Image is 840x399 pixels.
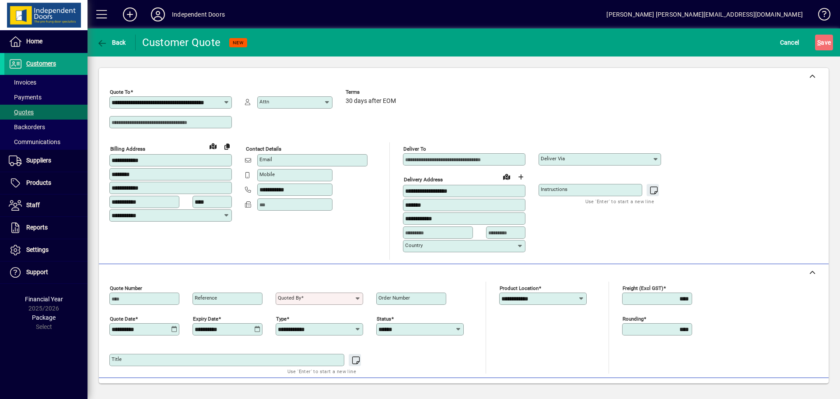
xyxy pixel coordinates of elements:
[769,383,805,397] span: Product
[172,7,225,21] div: Independent Doors
[525,382,576,398] button: Product History
[26,157,51,164] span: Suppliers
[195,295,217,301] mat-label: Reference
[780,35,799,49] span: Cancel
[9,124,45,131] span: Backorders
[25,296,63,303] span: Financial Year
[9,109,34,116] span: Quotes
[541,186,567,192] mat-label: Instructions
[4,75,87,90] a: Invoices
[259,99,269,105] mat-label: Attn
[377,315,391,321] mat-label: Status
[514,170,528,184] button: Choose address
[26,60,56,67] span: Customers
[259,156,272,162] mat-label: Email
[623,315,644,321] mat-label: Rounding
[259,171,275,177] mat-label: Mobile
[500,169,514,184] a: View on map
[9,79,36,86] span: Invoices
[112,356,122,362] mat-label: Title
[26,224,48,231] span: Reports
[403,146,426,152] mat-label: Deliver To
[4,105,87,120] a: Quotes
[26,179,51,186] span: Products
[87,35,136,50] app-page-header-button: Back
[541,155,565,162] mat-label: Deliver via
[26,38,42,45] span: Home
[346,98,396,105] span: 30 days after EOM
[110,89,130,95] mat-label: Quote To
[220,139,234,153] button: Copy to Delivery address
[346,89,398,95] span: Terms
[144,7,172,22] button: Profile
[500,285,539,291] mat-label: Product location
[276,315,287,321] mat-label: Type
[26,201,40,208] span: Staff
[110,315,135,321] mat-label: Quote date
[778,35,801,50] button: Cancel
[193,315,218,321] mat-label: Expiry date
[4,134,87,149] a: Communications
[9,94,42,101] span: Payments
[278,295,301,301] mat-label: Quoted by
[4,31,87,53] a: Home
[26,268,48,275] span: Support
[116,7,144,22] button: Add
[233,40,244,46] span: NEW
[9,138,60,145] span: Communications
[4,261,87,283] a: Support
[4,150,87,172] a: Suppliers
[528,383,573,397] span: Product History
[765,382,809,398] button: Product
[287,366,356,376] mat-hint: Use 'Enter' to start a new line
[32,314,56,321] span: Package
[606,7,803,21] div: [PERSON_NAME] [PERSON_NAME][EMAIL_ADDRESS][DOMAIN_NAME]
[26,246,49,253] span: Settings
[94,35,128,50] button: Back
[206,139,220,153] a: View on map
[812,2,829,30] a: Knowledge Base
[405,242,423,248] mat-label: Country
[110,285,142,291] mat-label: Quote number
[4,217,87,239] a: Reports
[4,120,87,134] a: Backorders
[585,196,654,206] mat-hint: Use 'Enter' to start a new line
[4,194,87,216] a: Staff
[4,239,87,261] a: Settings
[378,295,410,301] mat-label: Order number
[817,35,831,49] span: ave
[815,35,833,50] button: Save
[97,39,126,46] span: Back
[4,90,87,105] a: Payments
[623,285,663,291] mat-label: Freight (excl GST)
[817,39,821,46] span: S
[142,35,221,49] div: Customer Quote
[4,172,87,194] a: Products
